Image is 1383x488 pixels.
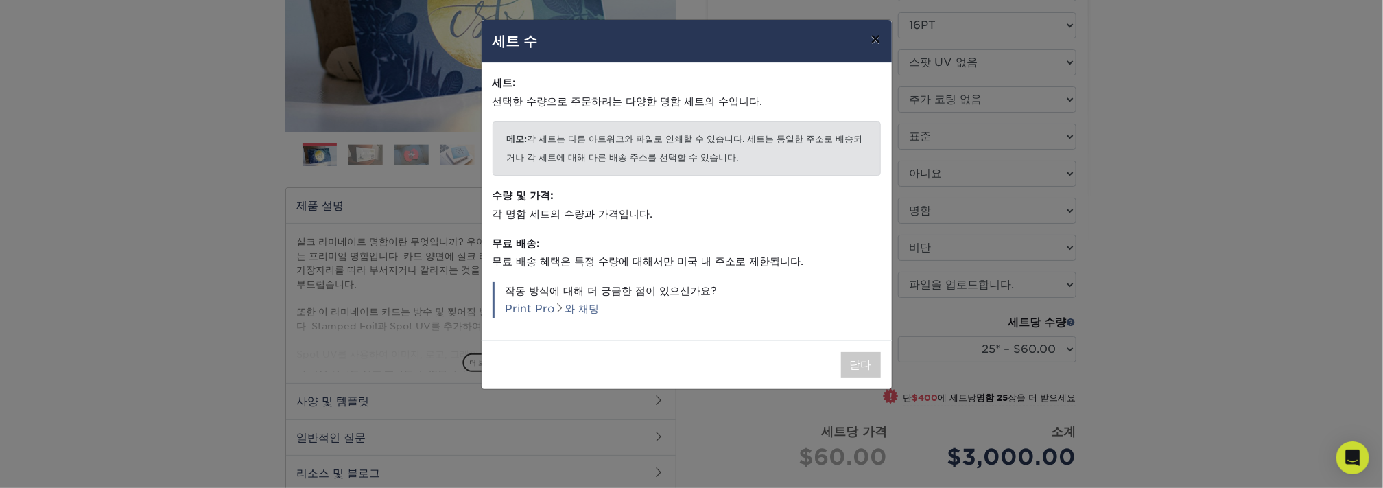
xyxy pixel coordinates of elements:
[1336,441,1369,474] div: 인터콤 메신저 열기
[507,134,528,144] b: 메모:
[493,282,881,318] p: 작동 방식에 대해 더 궁금한 점이 있으신가요?
[493,31,881,51] h4: 세트 수
[493,76,517,89] strong: 세트:
[506,302,600,315] a: Print Pro와 채팅
[493,189,554,202] strong: 수량 및 가격:
[493,237,804,268] font: 무료 배송 혜택은 특정 수량에 대해서만 미국 내 주소로 제한됩니다.
[493,189,653,220] font: 각 명함 세트의 수량과 가격입니다.
[493,237,541,250] strong: 무료 배송:
[841,352,881,378] button: 닫다
[493,76,763,108] font: 선택한 수량으로 주문하려는 다양한 명함 세트의 수입니다.
[860,20,891,58] button: ×
[507,134,863,163] font: 각 세트는 다른 아트워크와 파일로 인쇄할 수 있습니다. 세트는 동일한 주소로 배송되거나 각 세트에 대해 다른 배송 주소를 선택할 수 있습니다.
